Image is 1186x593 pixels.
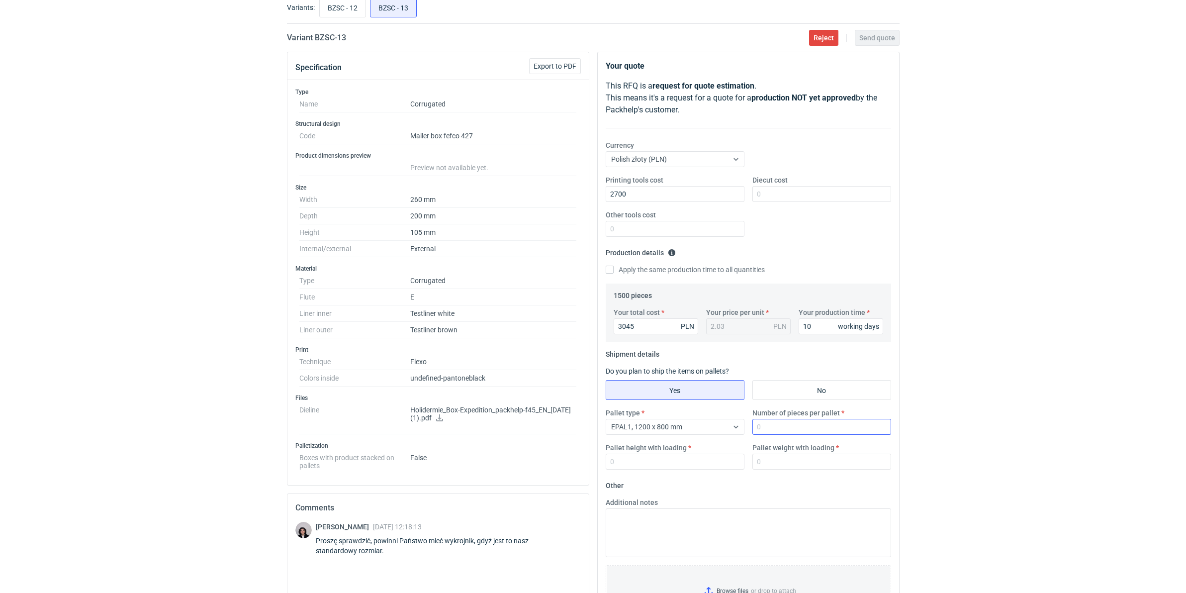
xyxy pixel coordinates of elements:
[410,96,577,112] dd: Corrugated
[606,265,765,275] label: Apply the same production time to all quantities
[752,454,891,470] input: 0
[299,450,410,470] dt: Boxes with product stacked on pallets
[295,502,581,514] h2: Comments
[299,208,410,224] dt: Depth
[799,318,883,334] input: 0
[529,58,581,74] button: Export to PDF
[611,423,682,431] span: EPAL1, 1200 x 800 mm
[295,442,581,450] h3: Palletization
[410,273,577,289] dd: Corrugated
[606,61,644,71] strong: Your quote
[752,186,891,202] input: 0
[752,419,891,435] input: 0
[606,497,658,507] label: Additional notes
[606,454,744,470] input: 0
[410,450,577,470] dd: False
[299,192,410,208] dt: Width
[606,140,634,150] label: Currency
[606,346,659,358] legend: Shipment details
[606,367,729,375] label: Do you plan to ship the items on pallets?
[606,245,676,257] legend: Production details
[773,321,787,331] div: PLN
[299,128,410,144] dt: Code
[316,523,373,531] span: [PERSON_NAME]
[299,370,410,387] dt: Colors inside
[606,186,744,202] input: 0
[295,120,581,128] h3: Structural design
[681,321,694,331] div: PLN
[295,522,312,538] img: Sebastian Markut
[299,224,410,241] dt: Height
[299,273,410,289] dt: Type
[606,408,640,418] label: Pallet type
[614,318,698,334] input: 0
[606,221,744,237] input: 0
[410,241,577,257] dd: External
[751,93,856,102] strong: production NOT yet approved
[410,192,577,208] dd: 260 mm
[299,96,410,112] dt: Name
[614,307,660,317] label: Your total cost
[295,152,581,160] h3: Product dimensions preview
[799,307,865,317] label: Your production time
[410,164,488,172] span: Preview not available yet.
[316,536,581,556] div: Proszę sprawdzić, powinni Państwo mieć wykrojnik, gdyż jest to nasz standardowy rozmiar.
[859,34,895,41] span: Send quote
[287,32,346,44] h2: Variant BZSC - 13
[295,88,581,96] h3: Type
[855,30,900,46] button: Send quote
[606,380,744,400] label: Yes
[410,322,577,338] dd: Testliner brown
[838,321,879,331] div: working days
[410,305,577,322] dd: Testliner white
[606,80,891,116] p: This RFQ is a . This means it's a request for a quote for a by the Packhelp's customer.
[606,443,687,453] label: Pallet height with loading
[410,208,577,224] dd: 200 mm
[299,322,410,338] dt: Liner outer
[410,128,577,144] dd: Mailer box fefco 427
[295,265,581,273] h3: Material
[295,346,581,354] h3: Print
[614,288,652,299] legend: 1500 pieces
[809,30,838,46] button: Reject
[752,380,891,400] label: No
[752,408,840,418] label: Number of pieces per pallet
[287,2,315,12] label: Variants:
[611,155,667,163] span: Polish złoty (PLN)
[410,354,577,370] dd: Flexo
[295,184,581,192] h3: Size
[752,443,834,453] label: Pallet weight with loading
[295,56,342,80] button: Specification
[706,307,764,317] label: Your price per unit
[299,305,410,322] dt: Liner inner
[299,354,410,370] dt: Technique
[814,34,834,41] span: Reject
[410,224,577,241] dd: 105 mm
[410,289,577,305] dd: E
[295,394,581,402] h3: Files
[606,478,624,490] legend: Other
[534,63,576,70] span: Export to PDF
[299,241,410,257] dt: Internal/external
[410,370,577,387] dd: undefined-pantone black
[410,406,577,423] p: Holidermie_Box-Expedition_packhelp-f45_EN_[DATE] (1).pdf
[606,175,663,185] label: Printing tools cost
[373,523,422,531] span: [DATE] 12:18:13
[299,289,410,305] dt: Flute
[652,81,754,91] strong: request for quote estimation
[299,402,410,434] dt: Dieline
[606,210,656,220] label: Other tools cost
[752,175,788,185] label: Diecut cost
